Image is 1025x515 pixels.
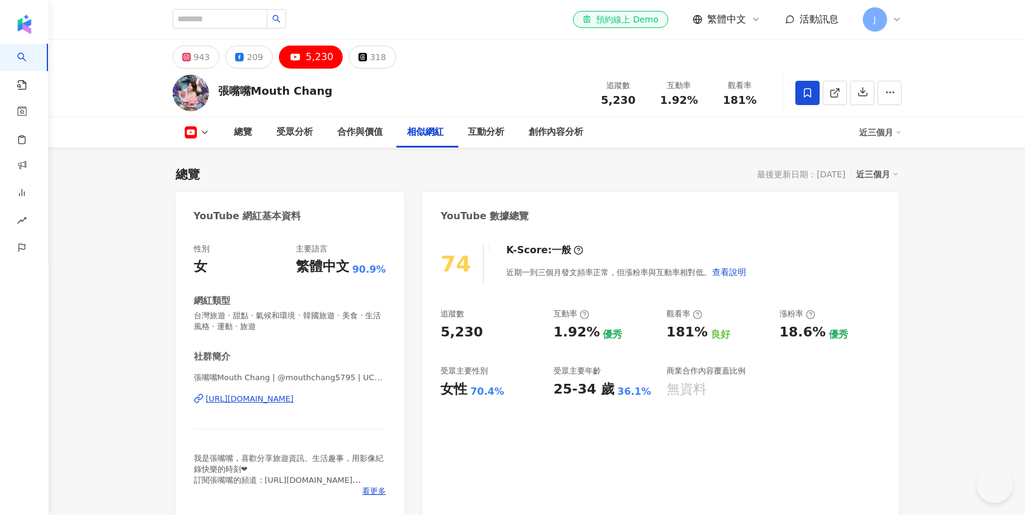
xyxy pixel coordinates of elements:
div: 追蹤數 [441,309,464,319]
div: 相似網紅 [407,125,444,140]
div: 1.92% [554,323,600,342]
span: 181% [723,94,757,106]
div: 一般 [552,244,571,257]
div: 318 [370,49,386,66]
div: 36.1% [617,385,651,398]
button: 943 [173,46,220,69]
div: 總覽 [176,166,200,183]
div: YouTube 網紅基本資料 [194,210,301,223]
span: 繁體中文 [707,13,746,26]
div: 社群簡介 [194,350,230,363]
div: 觀看率 [667,309,702,319]
div: 創作內容分析 [529,125,583,140]
div: 5,230 [441,323,483,342]
div: 優秀 [829,328,848,341]
button: 209 [225,46,273,69]
span: 張嘴嘴Mouth Chang | @mouthchang5795 | UCMavvu84X7UVIoRd-ycaW3g [194,372,386,383]
div: 互動率 [656,80,702,92]
div: 總覽 [234,125,252,140]
div: 近期一到三個月發文頻率正常，但漲粉率與互動率相對低。 [506,260,747,284]
div: 優秀 [603,328,622,341]
div: 209 [247,49,263,66]
div: 性別 [194,244,210,254]
div: 943 [194,49,210,66]
div: 漲粉率 [780,309,815,319]
div: 181% [667,323,708,342]
span: 活動訊息 [800,13,838,25]
div: [URL][DOMAIN_NAME] [206,394,294,404]
div: 74 [441,251,471,276]
div: 70.4% [470,385,504,398]
button: 318 [349,46,396,69]
div: 張嘴嘴Mouth Chang [218,83,333,98]
span: J [873,13,876,26]
div: 受眾分析 [276,125,313,140]
div: 女性 [441,380,467,399]
div: 觀看率 [717,80,763,92]
span: 5,230 [601,94,636,106]
span: 查看說明 [712,267,746,277]
div: 女 [194,257,207,276]
div: 25-34 歲 [554,380,614,399]
span: 1.92% [660,94,698,106]
a: [URL][DOMAIN_NAME] [194,394,386,404]
span: 看更多 [362,486,386,497]
div: 互動分析 [468,125,504,140]
div: 追蹤數 [595,80,642,92]
img: KOL Avatar [173,75,209,111]
div: 18.6% [780,323,826,342]
span: rise [17,208,27,236]
a: search [17,44,41,91]
a: 預約線上 Demo [573,11,668,28]
div: 主要語言 [296,244,327,254]
div: 無資料 [667,380,707,399]
div: YouTube 數據總覽 [441,210,529,223]
img: logo icon [15,15,34,34]
div: 良好 [711,328,730,341]
div: 最後更新日期：[DATE] [757,169,845,179]
div: K-Score : [506,244,583,257]
button: 5,230 [279,46,343,69]
div: 互動率 [554,309,589,319]
div: 商業合作內容覆蓋比例 [667,366,746,377]
span: 台灣旅遊 · 甜點 · 氣候和環境 · 韓國旅遊 · 美食 · 生活風格 · 運動 · 旅遊 [194,310,386,332]
span: search [272,15,281,23]
div: 網紅類型 [194,295,230,307]
div: 5,230 [306,49,334,66]
div: 近三個月 [856,166,899,182]
div: 近三個月 [859,123,902,142]
button: 查看說明 [711,260,747,284]
iframe: Help Scout Beacon - Open [976,466,1013,503]
div: 受眾主要年齡 [554,366,601,377]
div: 預約線上 Demo [583,13,658,26]
div: 受眾主要性別 [441,366,488,377]
div: 合作與價值 [337,125,383,140]
span: 90.9% [352,263,386,276]
div: 繁體中文 [296,257,349,276]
